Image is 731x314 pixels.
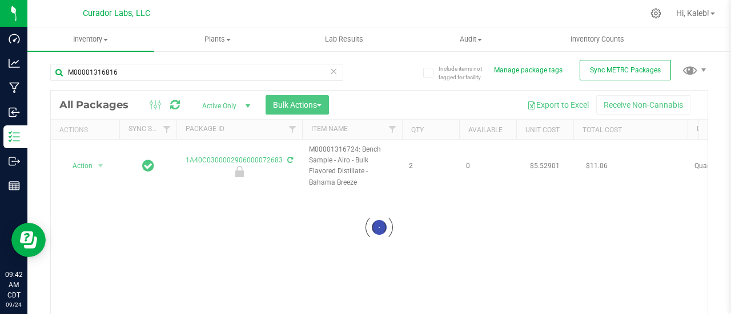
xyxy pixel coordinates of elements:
[408,34,533,44] span: Audit
[534,27,661,51] a: Inventory Counts
[649,8,663,19] div: Manage settings
[580,60,671,80] button: Sync METRC Packages
[494,66,563,75] button: Manage package tags
[439,64,496,81] span: Include items not tagged for facility
[407,27,534,51] a: Audit
[50,64,343,81] input: Search Package ID, Item Name, SKU, Lot or Part Number...
[555,34,640,44] span: Inventory Counts
[9,107,20,118] inline-svg: Inbound
[9,156,20,167] inline-svg: Outbound
[330,64,338,79] span: Clear
[11,223,46,257] iframe: Resource center
[5,300,22,309] p: 09/24
[9,82,20,93] inline-svg: Manufacturing
[27,34,154,44] span: Inventory
[5,270,22,300] p: 09:42 AM CDT
[155,34,280,44] span: Plants
[83,9,150,18] span: Curador Labs, LLC
[9,33,20,44] inline-svg: Dashboard
[154,27,281,51] a: Plants
[281,27,408,51] a: Lab Results
[27,27,154,51] a: Inventory
[9,131,20,142] inline-svg: Inventory
[9,58,20,69] inline-svg: Analytics
[9,180,20,191] inline-svg: Reports
[676,9,709,18] span: Hi, Kaleb!
[590,66,661,74] span: Sync METRC Packages
[310,34,379,44] span: Lab Results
